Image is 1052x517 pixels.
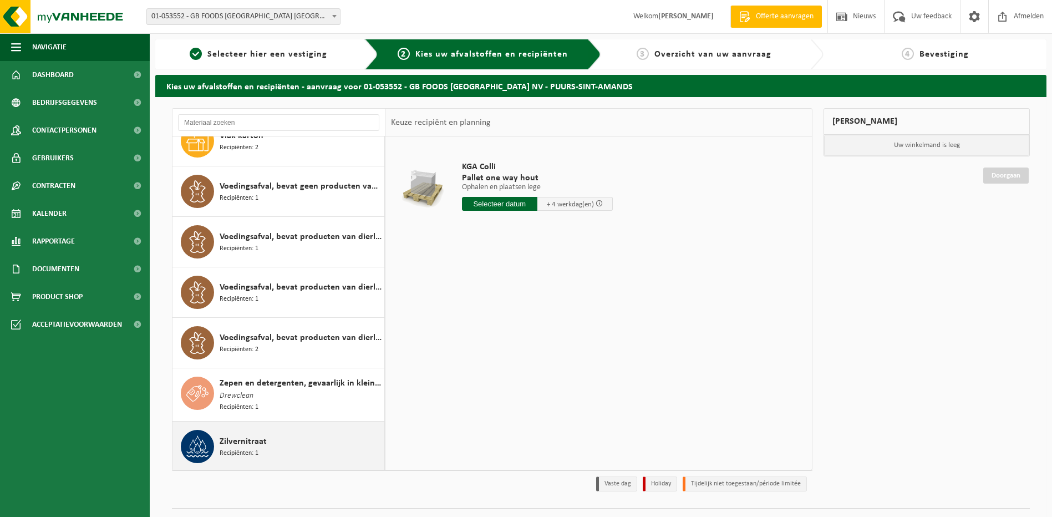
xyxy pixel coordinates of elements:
[462,184,613,191] p: Ophalen en plaatsen lege
[207,50,327,59] span: Selecteer hier een vestiging
[654,50,771,59] span: Overzicht van uw aanvraag
[220,143,258,153] span: Recipiënten: 2
[824,135,1029,156] p: Uw winkelmand is leeg
[32,116,96,144] span: Contactpersonen
[547,201,594,208] span: + 4 werkdag(en)
[220,435,267,448] span: Zilvernitraat
[32,311,122,338] span: Acceptatievoorwaarden
[172,267,385,318] button: Voedingsafval, bevat producten van dierlijke oorsprong, glazen verpakking, categorie 3 Recipiënte...
[462,173,613,184] span: Pallet one way hout
[32,33,67,61] span: Navigatie
[220,390,253,402] span: Drewclean
[161,48,356,61] a: 1Selecteer hier een vestiging
[172,368,385,422] button: Zepen en detergenten, gevaarlijk in kleinverpakking Drewclean Recipiënten: 1
[178,114,379,131] input: Materiaal zoeken
[32,144,74,172] span: Gebruikers
[146,8,340,25] span: 01-053552 - GB FOODS BELGIUM NV - PUURS-SINT-AMANDS
[462,197,537,211] input: Selecteer datum
[643,477,677,491] li: Holiday
[385,109,496,136] div: Keuze recipiënt en planning
[172,166,385,217] button: Voedingsafval, bevat geen producten van dierlijke oorsprong, gemengde verpakking (exclusief glas)...
[220,331,382,344] span: Voedingsafval, bevat producten van dierlijke oorsprong, onverpakt, categorie 3
[220,448,258,459] span: Recipiënten: 1
[220,294,258,305] span: Recipiënten: 1
[220,180,382,193] span: Voedingsafval, bevat geen producten van dierlijke oorsprong, gemengde verpakking (exclusief glas)
[220,244,258,254] span: Recipiënten: 1
[220,377,382,390] span: Zepen en detergenten, gevaarlijk in kleinverpakking
[172,217,385,267] button: Voedingsafval, bevat producten van dierlijke oorsprong, gemengde verpakking (exclusief glas), cat...
[190,48,202,60] span: 1
[155,75,1046,97] h2: Kies uw afvalstoffen en recipiënten - aanvraag voor 01-053552 - GB FOODS [GEOGRAPHIC_DATA] NV - P...
[596,477,637,491] li: Vaste dag
[172,116,385,166] button: Vlak karton Recipiënten: 2
[32,227,75,255] span: Rapportage
[147,9,340,24] span: 01-053552 - GB FOODS BELGIUM NV - PUURS-SINT-AMANDS
[902,48,914,60] span: 4
[220,193,258,204] span: Recipiënten: 1
[753,11,816,22] span: Offerte aanvragen
[415,50,568,59] span: Kies uw afvalstoffen en recipiënten
[919,50,969,59] span: Bevestiging
[637,48,649,60] span: 3
[658,12,714,21] strong: [PERSON_NAME]
[220,344,258,355] span: Recipiënten: 2
[32,200,67,227] span: Kalender
[824,108,1030,135] div: [PERSON_NAME]
[730,6,822,28] a: Offerte aanvragen
[220,402,258,413] span: Recipiënten: 1
[683,477,807,491] li: Tijdelijk niet toegestaan/période limitée
[32,172,75,200] span: Contracten
[172,318,385,368] button: Voedingsafval, bevat producten van dierlijke oorsprong, onverpakt, categorie 3 Recipiënten: 2
[32,255,79,283] span: Documenten
[462,161,613,173] span: KGA Colli
[172,422,385,472] button: Zilvernitraat Recipiënten: 1
[32,283,83,311] span: Product Shop
[398,48,410,60] span: 2
[220,230,382,244] span: Voedingsafval, bevat producten van dierlijke oorsprong, gemengde verpakking (exclusief glas), cat...
[983,168,1029,184] a: Doorgaan
[32,61,74,89] span: Dashboard
[220,281,382,294] span: Voedingsafval, bevat producten van dierlijke oorsprong, glazen verpakking, categorie 3
[32,89,97,116] span: Bedrijfsgegevens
